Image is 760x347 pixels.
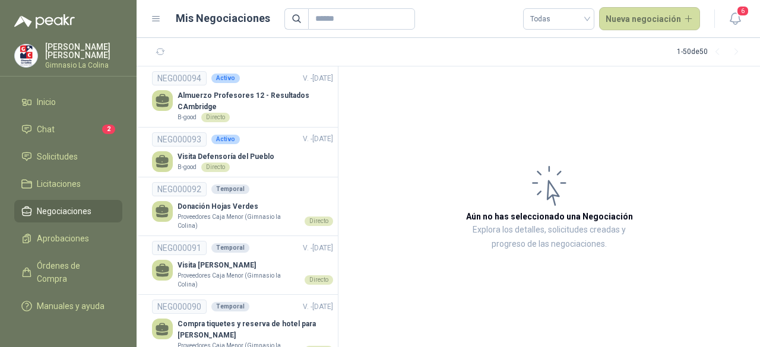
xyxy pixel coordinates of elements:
div: Activo [211,74,240,83]
p: Donación Hojas Verdes [178,201,333,212]
span: V. - [DATE] [303,74,333,82]
a: Aprobaciones [14,227,122,250]
div: Temporal [211,302,249,311]
p: B-good [178,113,197,122]
p: [PERSON_NAME] [PERSON_NAME] [45,43,122,59]
span: V. - [DATE] [303,135,333,143]
a: Licitaciones [14,173,122,195]
h3: Aún no has seleccionado una Negociación [466,210,633,223]
a: Inicio [14,91,122,113]
a: Negociaciones [14,200,122,222]
div: 1 - 50 de 50 [677,43,746,62]
span: Todas [530,10,587,28]
button: Nueva negociación [599,7,701,31]
div: NEG000090 [152,300,207,314]
h1: Mis Negociaciones [176,10,270,27]
div: Temporal [211,184,249,194]
span: Licitaciones [37,177,81,190]
div: NEG000092 [152,182,207,196]
span: V. - [DATE] [303,303,333,311]
div: NEG000094 [152,71,207,85]
p: Gimnasio La Colina [45,62,122,69]
span: Aprobaciones [37,232,89,245]
p: Visita Defensoría del Pueblo [178,151,274,163]
p: Proveedores Caja Menor (Gimnasio la Colina) [178,271,300,289]
a: Órdenes de Compra [14,254,122,290]
div: NEG000091 [152,241,207,255]
img: Logo peakr [14,14,75,28]
span: 2 [102,125,115,134]
span: Negociaciones [37,205,91,218]
p: Explora los detalles, solicitudes creadas y progreso de las negociaciones. [457,223,641,252]
a: NEG000094ActivoV. -[DATE] Almuerzo Profesores 12 - Resultados CAmbridgeB-goodDirecto [152,71,333,122]
div: Activo [211,135,240,144]
span: Chat [37,123,55,136]
p: Almuerzo Profesores 12 - Resultados CAmbridge [178,90,333,113]
div: Directo [305,275,333,285]
a: NEG000091TemporalV. -[DATE] Visita [PERSON_NAME]Proveedores Caja Menor (Gimnasio la Colina)Directo [152,241,333,289]
div: NEG000093 [152,132,207,147]
div: Directo [305,217,333,226]
span: Inicio [37,95,56,109]
p: Compra tiquetes y reserva de hotel para [PERSON_NAME] [178,319,333,341]
span: Manuales y ayuda [37,300,104,313]
div: Temporal [211,243,249,253]
span: 6 [736,5,749,17]
p: Proveedores Caja Menor (Gimnasio la Colina) [178,212,300,231]
span: Órdenes de Compra [37,259,111,285]
p: B-good [178,163,197,172]
img: Company Logo [15,44,37,67]
div: Directo [201,113,230,122]
a: NEG000093ActivoV. -[DATE] Visita Defensoría del PuebloB-goodDirecto [152,132,333,172]
button: 6 [724,8,746,30]
a: Manuales y ayuda [14,295,122,317]
a: Chat2 [14,118,122,141]
a: Solicitudes [14,145,122,168]
span: Solicitudes [37,150,78,163]
span: V. - [DATE] [303,244,333,252]
a: NEG000092TemporalDonación Hojas VerdesProveedores Caja Menor (Gimnasio la Colina)Directo [152,182,333,231]
div: Directo [201,163,230,172]
p: Visita [PERSON_NAME] [178,260,333,271]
